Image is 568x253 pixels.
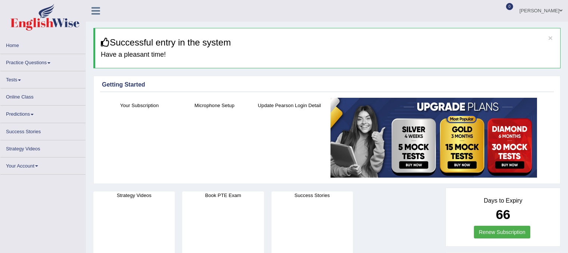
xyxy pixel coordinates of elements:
span: 0 [506,3,513,10]
a: Home [0,37,86,51]
h4: Your Subscription [106,101,173,109]
div: Getting Started [102,80,552,89]
h4: Microphone Setup [181,101,248,109]
h4: Strategy Videos [93,191,175,199]
b: 66 [496,207,510,222]
h4: Success Stories [271,191,353,199]
h4: Have a pleasant time! [101,51,555,59]
h4: Book PTE Exam [182,191,264,199]
img: small5.jpg [330,98,537,178]
a: Renew Subscription [474,226,530,238]
a: Practice Questions [0,54,86,69]
a: Your Account [0,157,86,172]
h3: Successful entry in the system [101,38,555,47]
h4: Days to Expiry [454,197,552,204]
h4: Update Pearson Login Detail [256,101,323,109]
button: × [548,34,553,42]
a: Strategy Videos [0,140,86,155]
a: Predictions [0,106,86,120]
a: Online Class [0,88,86,103]
a: Tests [0,71,86,86]
a: Success Stories [0,123,86,138]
